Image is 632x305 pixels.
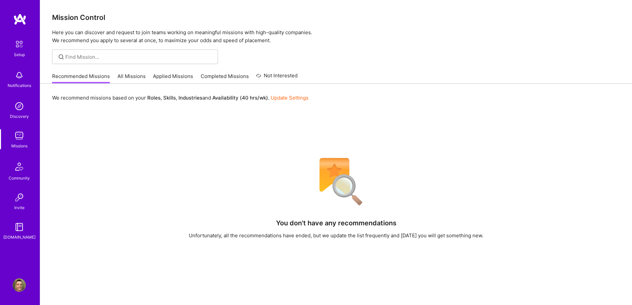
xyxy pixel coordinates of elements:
a: Applied Missions [153,73,193,84]
b: Availability (40 hrs/wk) [212,95,268,101]
div: Missions [11,142,28,149]
img: discovery [13,100,26,113]
b: Skills [163,95,176,101]
a: Completed Missions [201,73,249,84]
img: guide book [13,220,26,234]
div: Community [9,175,30,182]
div: Notifications [8,82,31,89]
div: Discovery [10,113,29,120]
h3: Mission Control [52,13,620,22]
div: Invite [14,204,25,211]
b: Industries [178,95,202,101]
p: We recommend missions based on your , , and . [52,94,309,101]
img: teamwork [13,129,26,142]
b: Roles [147,95,161,101]
img: Community [11,159,27,175]
img: User Avatar [13,278,26,292]
img: logo [13,13,27,25]
a: Recommended Missions [52,73,110,84]
img: No Results [308,154,364,210]
a: Not Interested [256,72,298,84]
a: All Missions [117,73,146,84]
img: Invite [13,191,26,204]
p: Here you can discover and request to join teams working on meaningful missions with high-quality ... [52,29,620,44]
img: setup [12,37,26,51]
div: Unfortunately, all the recommendations have ended, but we update the list frequently and [DATE] y... [189,232,483,239]
a: User Avatar [11,278,28,292]
div: [DOMAIN_NAME] [3,234,35,241]
h4: You don't have any recommendations [276,219,396,227]
input: Find Mission... [65,53,213,60]
div: Setup [14,51,25,58]
img: bell [13,69,26,82]
a: Update Settings [271,95,309,101]
i: icon SearchGrey [57,53,65,61]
